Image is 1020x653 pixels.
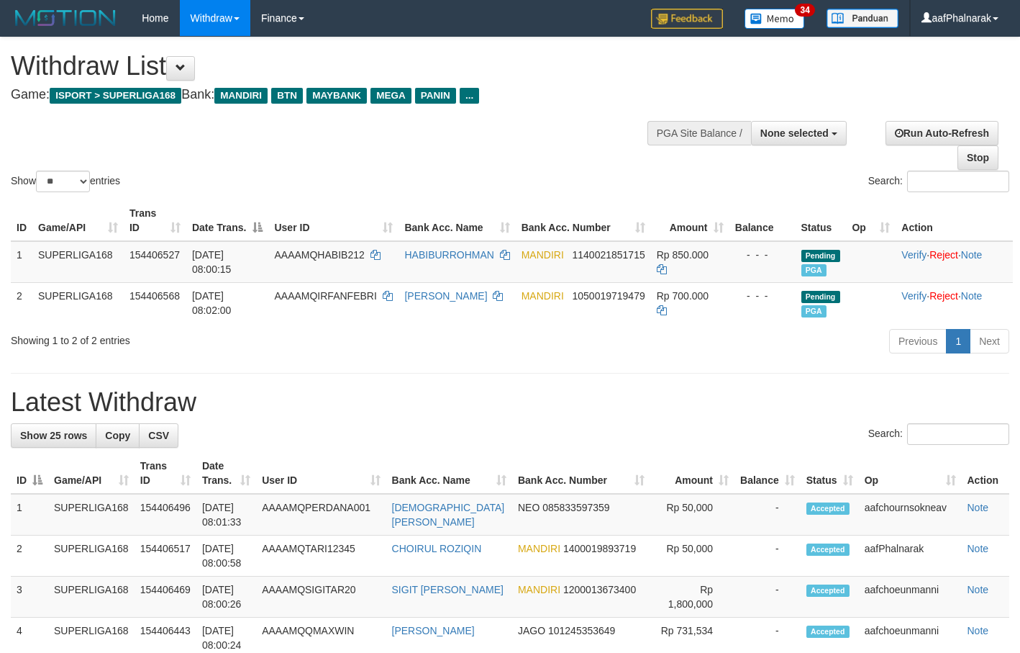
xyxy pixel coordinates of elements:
a: Note [961,290,983,302]
td: · · [896,241,1013,283]
div: PGA Site Balance / [647,121,751,145]
span: Copy 1140021851715 to clipboard [573,249,645,261]
td: Rp 50,000 [650,536,734,577]
th: Action [896,200,1013,241]
a: Verify [901,249,926,261]
span: ISPORT > SUPERLIGA168 [50,88,181,104]
span: Pending [801,250,840,262]
td: SUPERLIGA168 [48,577,135,618]
a: Note [967,502,989,513]
div: - - - [735,248,790,262]
td: SUPERLIGA168 [32,241,124,283]
label: Show entries [11,171,120,192]
h1: Withdraw List [11,52,665,81]
td: - [734,494,801,536]
a: SIGIT [PERSON_NAME] [392,584,504,595]
a: Copy [96,423,140,448]
span: Marked by aafchoeunmanni [801,305,827,318]
a: Reject [929,249,958,261]
input: Search: [907,171,1009,192]
th: Status [796,200,847,241]
span: Rp 700.000 [657,290,709,302]
span: Accepted [806,626,850,638]
span: Copy 1200013673400 to clipboard [563,584,636,595]
a: Reject [929,290,958,302]
div: Showing 1 to 2 of 2 entries [11,328,414,348]
span: MANDIRI [214,88,268,104]
span: ... [460,88,479,104]
img: panduan.png [827,9,898,28]
label: Search: [868,171,1009,192]
td: aafPhalnarak [859,536,962,577]
th: Date Trans.: activate to sort column descending [186,200,269,241]
td: [DATE] 08:00:58 [196,536,256,577]
span: Marked by aafchoeunmanni [801,264,827,276]
a: Stop [957,145,998,170]
span: [DATE] 08:02:00 [192,290,232,316]
td: - [734,536,801,577]
span: BTN [271,88,303,104]
th: Status: activate to sort column ascending [801,453,859,494]
span: 34 [795,4,814,17]
th: Trans ID: activate to sort column ascending [124,200,186,241]
span: 154406527 [129,249,180,261]
a: Note [967,584,989,595]
th: Balance: activate to sort column ascending [734,453,801,494]
a: HABIBURROHMAN [404,249,493,261]
th: Action [962,453,1010,494]
a: Verify [901,290,926,302]
img: Button%20Memo.svg [744,9,805,29]
td: aafchournsokneav [859,494,962,536]
td: SUPERLIGA168 [32,282,124,323]
a: Note [967,543,989,554]
span: Accepted [806,585,850,597]
a: Show 25 rows [11,423,96,448]
th: Date Trans.: activate to sort column ascending [196,453,256,494]
a: [PERSON_NAME] [392,625,475,636]
h4: Game: Bank: [11,88,665,102]
a: Run Auto-Refresh [885,121,998,145]
span: None selected [760,127,829,139]
span: Rp 850.000 [657,249,709,261]
th: User ID: activate to sort column ascending [256,453,386,494]
span: Accepted [806,503,850,515]
img: MOTION_logo.png [11,7,120,29]
th: Balance [729,200,796,241]
input: Search: [907,423,1009,445]
span: Copy 1400019893719 to clipboard [563,543,636,554]
span: CSV [148,430,169,441]
span: MEGA [370,88,411,104]
a: CHOIRUL ROZIQIN [392,543,482,554]
td: Rp 50,000 [650,494,734,536]
a: 1 [946,329,970,353]
th: Trans ID: activate to sort column ascending [135,453,196,494]
td: 154406469 [135,577,196,618]
span: MANDIRI [522,249,564,261]
h1: Latest Withdraw [11,388,1009,417]
span: MAYBANK [306,88,367,104]
a: Next [970,329,1009,353]
th: User ID: activate to sort column ascending [268,200,399,241]
th: ID: activate to sort column descending [11,453,48,494]
span: Pending [801,291,840,303]
th: Bank Acc. Name: activate to sort column ascending [399,200,515,241]
span: Copy [105,430,130,441]
select: Showentries [36,171,90,192]
th: Bank Acc. Number: activate to sort column ascending [516,200,651,241]
th: Bank Acc. Number: activate to sort column ascending [512,453,650,494]
span: Copy 1050019719479 to clipboard [573,290,645,302]
th: Amount: activate to sort column ascending [651,200,729,241]
td: 1 [11,494,48,536]
span: 154406568 [129,290,180,302]
td: · · [896,282,1013,323]
span: PANIN [415,88,456,104]
td: SUPERLIGA168 [48,494,135,536]
img: Feedback.jpg [651,9,723,29]
th: Op: activate to sort column ascending [846,200,896,241]
td: 2 [11,536,48,577]
td: 3 [11,577,48,618]
span: JAGO [518,625,545,636]
th: ID [11,200,32,241]
td: [DATE] 08:01:33 [196,494,256,536]
span: NEO [518,502,539,513]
